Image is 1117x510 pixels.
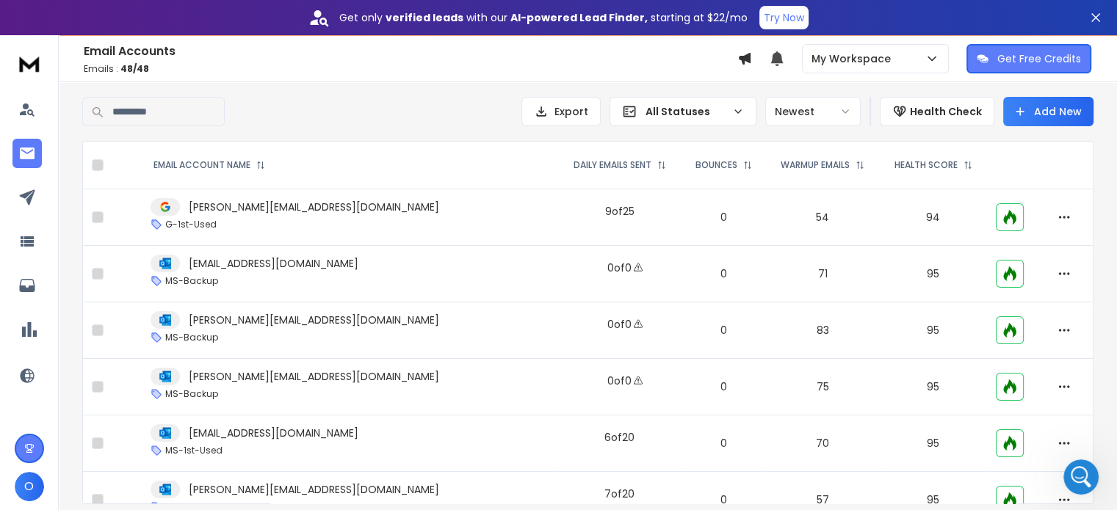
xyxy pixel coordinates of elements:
button: Try Now [759,6,809,29]
div: I looked into your old campaigns and noticed that the first emails there were shorter and didn’t ... [24,276,229,348]
div: Got it, [PERSON_NAME]. Let me look into these campaigns and review the data — I’ll get back to yo... [24,109,229,181]
div: 0 of 0 [607,317,632,332]
p: MS-Backup [165,388,218,400]
p: [EMAIL_ADDRESS][DOMAIN_NAME] [189,426,358,440]
div: 0 of 0 [607,261,632,275]
p: 0 [690,266,757,281]
div: EMAIL ACCOUNT NAME [153,159,265,171]
textarea: Message… [12,366,281,391]
img: Profile image for Raj [42,8,65,32]
span: 48 / 48 [120,62,149,75]
p: 0 [690,323,757,338]
p: WARMUP EMAILS [781,159,850,171]
button: Home [256,6,284,34]
button: O [15,472,44,501]
p: 0 [690,492,757,507]
p: Health Check [910,104,982,119]
div: Raj says… [12,101,282,202]
p: [PERSON_NAME][EMAIL_ADDRESS][DOMAIN_NAME] [189,313,439,327]
p: DAILY EMAILS SENT [574,159,651,171]
td: 95 [880,415,987,472]
p: Active in the last 15m [71,18,176,33]
h1: [PERSON_NAME] [71,7,167,18]
td: 94 [880,189,987,246]
p: 0 [690,379,757,394]
div: 9 of 25 [605,204,635,219]
strong: verified leads [386,10,463,25]
button: Newest [765,97,861,126]
p: 0 [690,436,757,451]
td: 95 [880,246,987,302]
p: All Statuses [646,104,726,119]
p: HEALTH SCORE [894,159,958,171]
p: [PERSON_NAME][EMAIL_ADDRESS][DOMAIN_NAME] [189,369,439,384]
td: 70 [766,415,880,472]
p: MS-Backup [165,275,218,287]
div: In your newer campaigns, a few of the first emails are quite lengthy. I’d suggest making them mor... [24,355,229,427]
img: logo [15,50,44,77]
p: MS-1st-Used [165,445,223,456]
button: Send a message… [252,391,275,415]
p: [PERSON_NAME][EMAIL_ADDRESS][DOMAIN_NAME] [189,482,439,497]
button: Add New [1003,97,1093,126]
button: Emoji picker [23,397,35,409]
td: 54 [766,189,880,246]
div: sure thanks [210,211,270,225]
td: 95 [880,359,987,415]
button: Health Check [880,97,994,126]
div: sure thanks [198,202,282,234]
button: Upload attachment [70,397,82,409]
div: 7 of 20 [604,487,635,501]
td: 75 [766,359,880,415]
div: Omar says… [12,202,282,246]
button: go back [10,6,37,34]
p: 0 [690,210,757,225]
p: Try Now [764,10,804,25]
div: Got it, [PERSON_NAME]. Let me look into these campaigns and review the data — I’ll get back to yo... [12,101,241,190]
p: My Workspace [811,51,897,66]
td: 95 [880,302,987,359]
td: 83 [766,302,880,359]
div: Hi [PERSON_NAME], [24,254,229,269]
p: Get only with our starting at $22/mo [339,10,748,25]
p: G-1st-Used [165,219,217,230]
div: 6 of 20 [604,430,635,445]
button: Get Free Credits [966,44,1091,73]
p: Emails : [84,63,737,75]
p: Get Free Credits [997,51,1081,66]
iframe: Intercom live chat [1063,459,1099,495]
p: [PERSON_NAME][EMAIL_ADDRESS][DOMAIN_NAME] [189,200,439,214]
strong: AI-powered Lead Finder, [510,10,648,25]
p: MS-Backup [165,332,218,343]
button: Export [521,97,601,126]
p: BOUNCES [695,159,737,171]
td: 71 [766,246,880,302]
h1: Email Accounts [84,43,737,60]
button: Gif picker [46,397,58,409]
p: [EMAIL_ADDRESS][DOMAIN_NAME] [189,256,358,271]
div: 0 of 0 [607,374,632,388]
